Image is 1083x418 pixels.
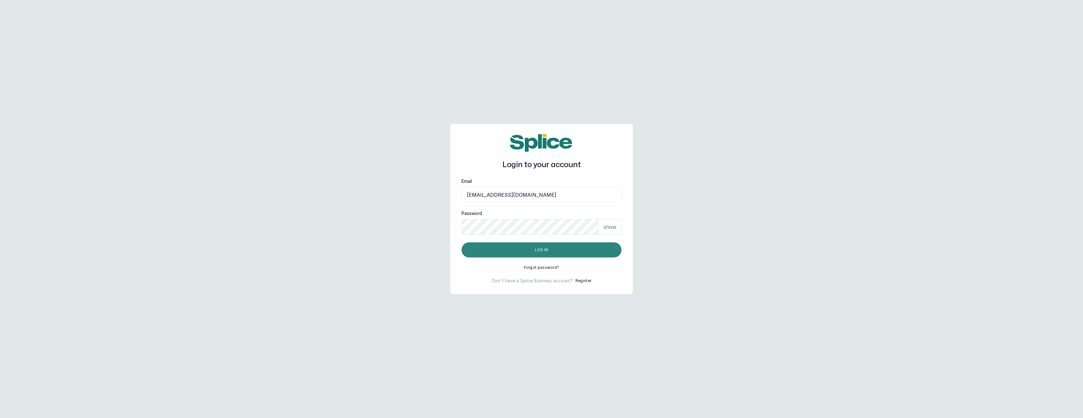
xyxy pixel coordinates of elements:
[462,178,472,184] label: Email
[462,242,621,257] button: Log in
[462,210,482,217] label: Password
[524,265,559,270] button: Forgot password?
[462,187,621,203] input: email@acme.com
[462,159,621,171] h1: Login to your account
[604,223,616,231] p: show
[576,278,591,284] button: Register
[492,278,573,284] p: Don't have a Splice Business account?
